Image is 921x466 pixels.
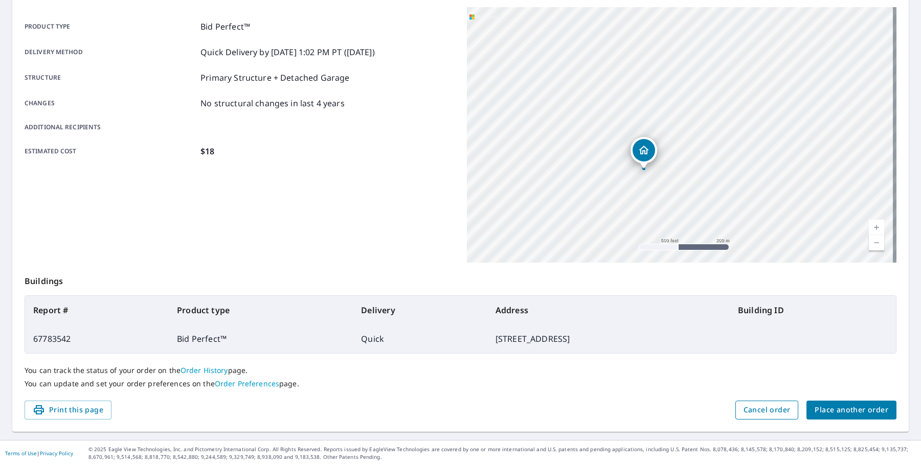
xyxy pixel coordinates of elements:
div: Dropped pin, building 1, Residential property, 104 Lake Frankston Frankston, TX 75763 [631,137,657,169]
p: No structural changes in last 4 years [200,97,345,109]
p: Structure [25,72,196,84]
td: Bid Perfect™ [169,324,353,353]
p: $18 [200,145,214,157]
button: Cancel order [735,401,799,420]
p: © 2025 Eagle View Technologies, Inc. and Pictometry International Corp. All Rights Reserved. Repo... [88,446,916,461]
p: Additional recipients [25,123,196,132]
th: Product type [169,296,353,324]
p: | [5,450,73,456]
a: Current Level 16, Zoom In [869,220,884,235]
p: Estimated cost [25,145,196,157]
p: Quick Delivery by [DATE] 1:02 PM PT ([DATE]) [200,46,375,58]
td: 67783542 [25,324,169,353]
span: Cancel order [744,404,791,416]
button: Print this page [25,401,111,420]
span: Print this page [33,404,103,416]
th: Building ID [730,296,896,324]
th: Report # [25,296,169,324]
th: Address [487,296,730,324]
td: [STREET_ADDRESS] [487,324,730,353]
p: Product type [25,20,196,33]
p: Changes [25,97,196,109]
th: Delivery [353,296,487,324]
p: Primary Structure + Detached Garage [200,72,349,84]
p: Delivery method [25,46,196,58]
p: Buildings [25,263,896,295]
a: Terms of Use [5,450,37,457]
td: Quick [353,324,487,353]
p: Bid Perfect™ [200,20,250,33]
a: Current Level 16, Zoom Out [869,235,884,250]
a: Privacy Policy [40,450,73,457]
p: You can update and set your order preferences on the page. [25,379,896,388]
p: You can track the status of your order on the page. [25,366,896,375]
a: Order Preferences [215,379,279,388]
span: Place another order [815,404,888,416]
a: Order History [181,365,228,375]
button: Place another order [806,401,896,420]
